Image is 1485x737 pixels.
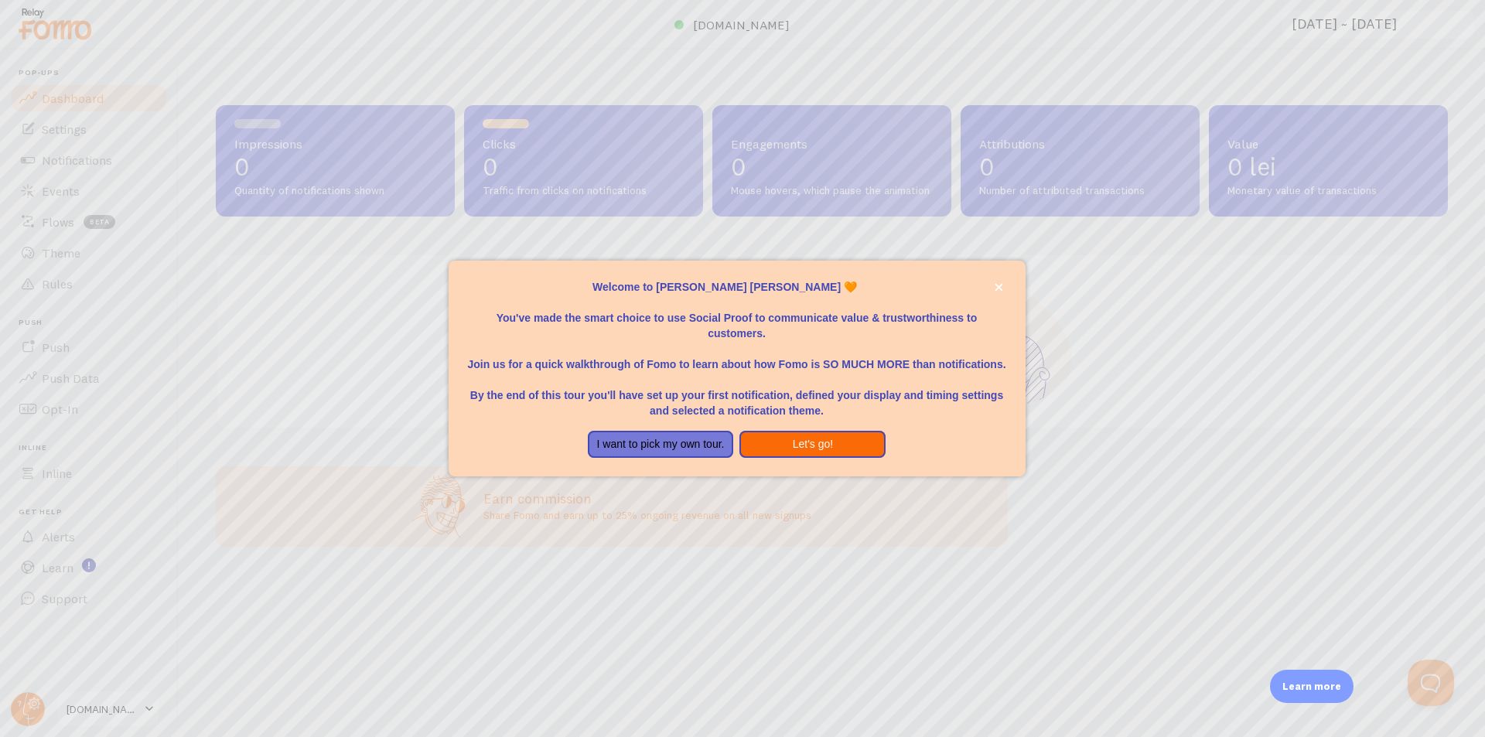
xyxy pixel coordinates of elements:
p: Welcome to [PERSON_NAME] [PERSON_NAME] 🧡 [467,279,1007,295]
p: You've made the smart choice to use Social Proof to communicate value & trustworthiness to custom... [467,295,1007,341]
button: close, [991,279,1007,295]
div: Welcome to Fomo, Dragos Filip Bakos 🧡You&amp;#39;ve made the smart choice to use Social Proof to ... [449,261,1026,477]
p: Learn more [1282,679,1341,694]
div: Learn more [1270,670,1354,703]
button: I want to pick my own tour. [588,431,734,459]
p: Join us for a quick walkthrough of Fomo to learn about how Fomo is SO MUCH MORE than notifications. [467,341,1007,372]
p: By the end of this tour you'll have set up your first notification, defined your display and timi... [467,372,1007,418]
button: Let's go! [739,431,886,459]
